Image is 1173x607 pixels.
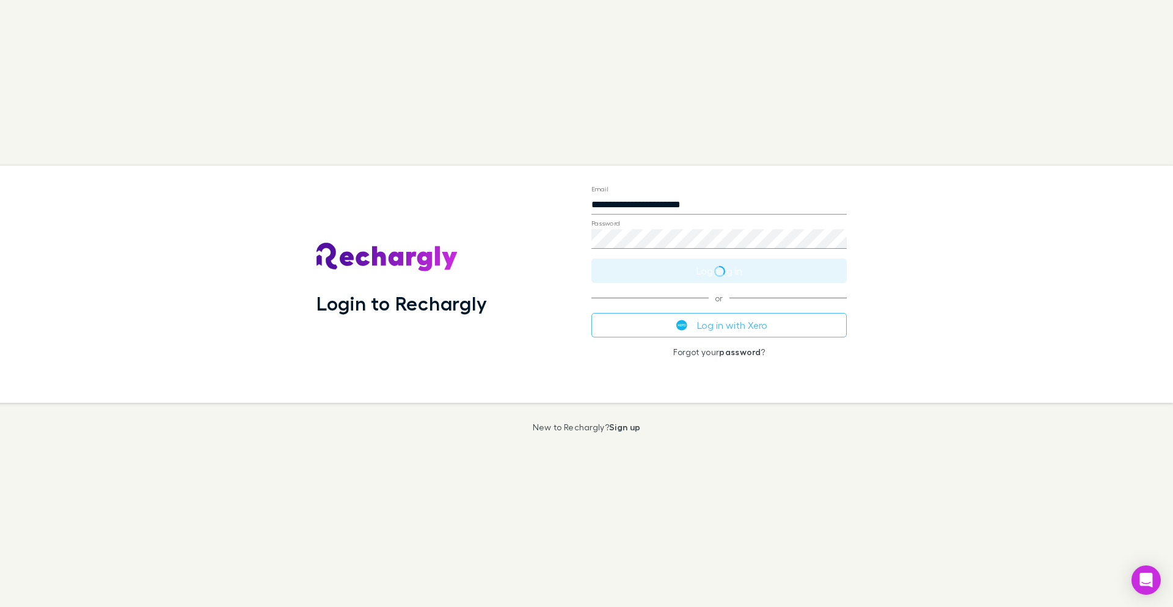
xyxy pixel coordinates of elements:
button: Logging in [591,259,847,283]
a: Sign up [609,422,640,432]
a: password [719,347,761,357]
label: Password [591,218,620,227]
p: Forgot your ? [591,347,847,357]
span: or [591,298,847,298]
p: New to Rechargly? [533,422,641,432]
img: Rechargly's Logo [316,243,458,272]
button: Log in with Xero [591,313,847,337]
label: Email [591,184,608,193]
h1: Login to Rechargly [316,292,487,315]
img: Xero's logo [676,320,687,331]
div: Open Intercom Messenger [1131,565,1161,595]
